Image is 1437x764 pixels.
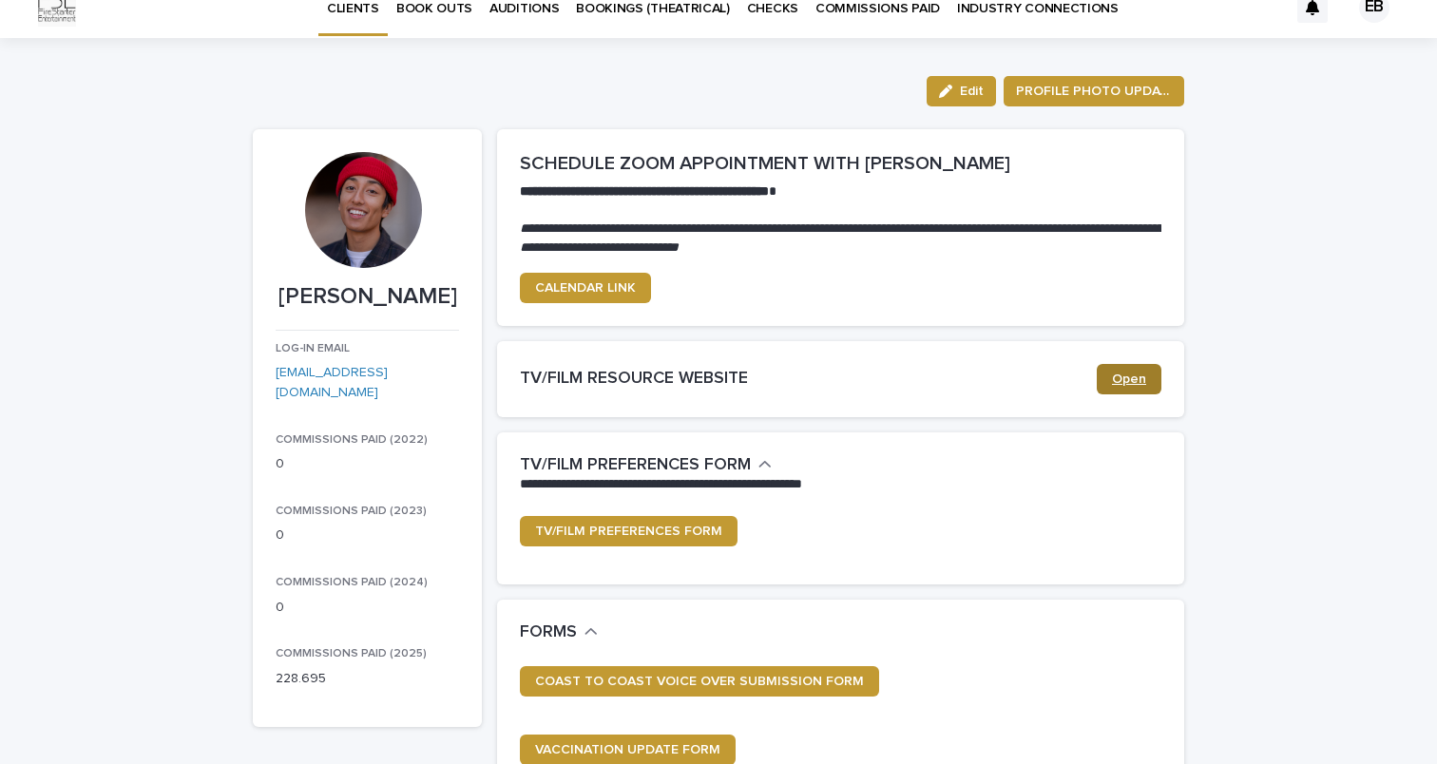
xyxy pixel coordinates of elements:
[535,675,864,688] span: COAST TO COAST VOICE OVER SUBMISSION FORM
[276,434,428,446] span: COMMISSIONS PAID (2022)
[276,669,459,689] p: 228.695
[276,577,428,588] span: COMMISSIONS PAID (2024)
[1004,76,1184,106] button: PROFILE PHOTO UPDATE
[520,152,1161,175] h2: SCHEDULE ZOOM APPOINTMENT WITH [PERSON_NAME]
[276,283,459,311] p: [PERSON_NAME]
[276,506,427,517] span: COMMISSIONS PAID (2023)
[276,525,459,545] p: 0
[520,622,598,643] button: FORMS
[276,343,350,354] span: LOG-IN EMAIL
[520,455,772,476] button: TV/FILM PREFERENCES FORM
[535,743,720,756] span: VACCINATION UPDATE FORM
[1016,82,1172,101] span: PROFILE PHOTO UPDATE
[1097,364,1161,394] a: Open
[520,666,879,697] a: COAST TO COAST VOICE OVER SUBMISSION FORM
[927,76,996,106] button: Edit
[520,369,1097,390] h2: TV/FILM RESOURCE WEBSITE
[1112,372,1146,386] span: Open
[520,273,651,303] a: CALENDAR LINK
[276,454,459,474] p: 0
[960,85,984,98] span: Edit
[276,366,388,399] a: [EMAIL_ADDRESS][DOMAIN_NAME]
[520,516,738,546] a: TV/FILM PREFERENCES FORM
[535,281,636,295] span: CALENDAR LINK
[276,648,427,659] span: COMMISSIONS PAID (2025)
[535,525,722,538] span: TV/FILM PREFERENCES FORM
[520,455,751,476] h2: TV/FILM PREFERENCES FORM
[520,622,577,643] h2: FORMS
[276,598,459,618] p: 0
